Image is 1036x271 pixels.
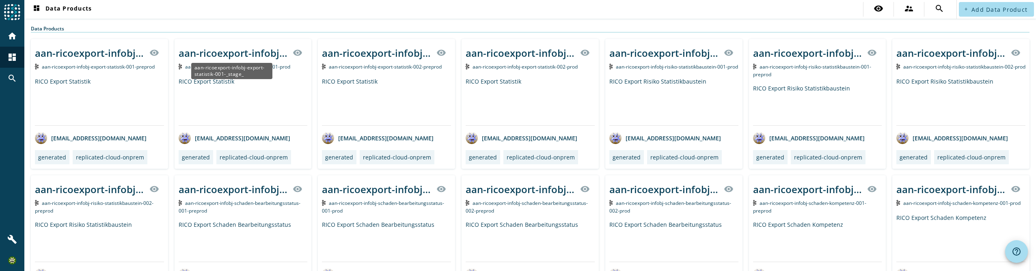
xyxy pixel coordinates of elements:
div: aan-ricoexport-infobj-schaden-kompetenz-001-_stage_ [896,183,1006,196]
div: aan-ricoexport-infobj-export-statistik-001-_stage_ [191,63,272,79]
img: avatar [179,132,191,144]
div: aan-ricoexport-infobj-export-statistik-002-_stage_ [322,46,432,60]
mat-icon: visibility [867,184,877,194]
div: RICO Export Risiko Statistikbaustein [753,84,882,125]
img: Kafka Topic: aan-ricoexport-infobj-export-statistik-001-preprod [35,64,39,69]
img: avatar [466,132,478,144]
span: Kafka Topic: aan-ricoexport-infobj-schaden-kompetenz-001-preprod [753,200,867,214]
span: Kafka Topic: aan-ricoexport-infobj-export-statistik-001-prod [185,63,290,70]
img: avatar [896,132,909,144]
mat-icon: visibility [436,184,446,194]
mat-icon: visibility [724,184,734,194]
div: RICO Export Statistik [179,77,308,125]
img: Kafka Topic: aan-ricoexport-infobj-export-statistik-001-prod [179,64,182,69]
div: generated [38,153,66,161]
div: RICO Export Schaden Bearbeitungsstatus [466,221,595,262]
div: generated [756,153,784,161]
mat-icon: dashboard [32,4,41,14]
img: Kafka Topic: aan-ricoexport-infobj-export-statistik-002-prod [466,64,469,69]
img: Kafka Topic: aan-ricoexport-infobj-risiko-statistikbaustein-001-prod [609,64,613,69]
div: replicated-cloud-onprem [363,153,431,161]
div: aan-ricoexport-infobj-risiko-statistikbaustein-001-_stage_ [753,46,863,60]
mat-icon: visibility [580,184,590,194]
div: [EMAIL_ADDRESS][DOMAIN_NAME] [753,132,865,144]
span: Kafka Topic: aan-ricoexport-infobj-export-statistik-002-preprod [329,63,442,70]
mat-icon: visibility [1011,184,1021,194]
img: Kafka Topic: aan-ricoexport-infobj-schaden-bearbeitungsstatus-002-preprod [466,200,469,206]
mat-icon: help_outline [1012,247,1021,256]
div: RICO Export Statistik [466,77,595,125]
span: Kafka Topic: aan-ricoexport-infobj-schaden-bearbeitungsstatus-002-prod [609,200,732,214]
mat-icon: search [7,73,17,83]
div: [EMAIL_ADDRESS][DOMAIN_NAME] [322,132,434,144]
div: aan-ricoexport-infobj-schaden-bearbeitungsstatus-002-_stage_ [609,183,719,196]
img: Kafka Topic: aan-ricoexport-infobj-schaden-kompetenz-001-preprod [753,200,757,206]
div: aan-ricoexport-infobj-export-statistik-002-_stage_ [466,46,575,60]
img: spoud-logo.svg [4,4,20,20]
div: RICO Export Risiko Statistikbaustein [609,77,738,125]
div: RICO Export Schaden Bearbeitungsstatus [322,221,451,262]
div: RICO Export Risiko Statistikbaustein [35,221,164,262]
img: Kafka Topic: aan-ricoexport-infobj-schaden-bearbeitungsstatus-001-preprod [179,200,182,206]
div: replicated-cloud-onprem [76,153,144,161]
img: avatar [322,132,334,144]
div: RICO Export Schaden Bearbeitungsstatus [179,221,308,262]
span: Kafka Topic: aan-ricoexport-infobj-export-statistik-002-prod [473,63,578,70]
div: [EMAIL_ADDRESS][DOMAIN_NAME] [35,132,147,144]
span: Kafka Topic: aan-ricoexport-infobj-risiko-statistikbaustein-001-prod [616,63,738,70]
div: aan-ricoexport-infobj-export-statistik-001-_stage_ [179,46,288,60]
mat-icon: add [964,7,968,11]
div: generated [469,153,497,161]
div: generated [900,153,928,161]
div: [EMAIL_ADDRESS][DOMAIN_NAME] [609,132,721,144]
div: RICO Export Statistik [322,77,451,125]
div: aan-ricoexport-infobj-export-statistik-001-_stage_ [35,46,145,60]
span: Kafka Topic: aan-ricoexport-infobj-schaden-bearbeitungsstatus-001-preprod [179,200,301,214]
img: avatar [753,132,765,144]
div: aan-ricoexport-infobj-risiko-statistikbaustein-002-_stage_ [35,183,145,196]
mat-icon: visibility [436,48,446,58]
div: aan-ricoexport-infobj-risiko-statistikbaustein-001-_stage_ [609,46,719,60]
div: RICO Export Risiko Statistikbaustein [896,77,1025,125]
mat-icon: visibility [580,48,590,58]
div: replicated-cloud-onprem [507,153,575,161]
mat-icon: dashboard [7,52,17,62]
mat-icon: home [7,31,17,41]
div: generated [325,153,353,161]
div: RICO Export Schaden Bearbeitungsstatus [609,221,738,262]
div: generated [182,153,210,161]
img: avatar [35,132,47,144]
mat-icon: visibility [149,184,159,194]
mat-icon: visibility [867,48,877,58]
div: aan-ricoexport-infobj-schaden-bearbeitungsstatus-001-_stage_ [322,183,432,196]
div: aan-ricoexport-infobj-risiko-statistikbaustein-002-_stage_ [896,46,1006,60]
div: [EMAIL_ADDRESS][DOMAIN_NAME] [466,132,577,144]
div: RICO Export Schaden Kompetenz [896,214,1025,262]
div: replicated-cloud-onprem [794,153,862,161]
span: Kafka Topic: aan-ricoexport-infobj-schaden-bearbeitungsstatus-001-prod [322,200,444,214]
img: Kafka Topic: aan-ricoexport-infobj-schaden-bearbeitungsstatus-001-prod [322,200,326,206]
mat-icon: visibility [724,48,734,58]
div: replicated-cloud-onprem [220,153,288,161]
div: aan-ricoexport-infobj-schaden-bearbeitungsstatus-002-_stage_ [466,183,575,196]
mat-icon: visibility [293,184,302,194]
div: [EMAIL_ADDRESS][DOMAIN_NAME] [179,132,290,144]
span: Kafka Topic: aan-ricoexport-infobj-export-statistik-001-preprod [42,63,155,70]
span: Kafka Topic: aan-ricoexport-infobj-risiko-statistikbaustein-002-preprod [35,200,153,214]
div: aan-ricoexport-infobj-schaden-kompetenz-001-_stage_ [753,183,863,196]
span: Data Products [32,4,92,14]
img: Kafka Topic: aan-ricoexport-infobj-schaden-bearbeitungsstatus-002-prod [609,200,613,206]
span: Kafka Topic: aan-ricoexport-infobj-risiko-statistikbaustein-002-prod [903,63,1025,70]
div: aan-ricoexport-infobj-schaden-bearbeitungsstatus-001-_stage_ [179,183,288,196]
img: avatar [609,132,622,144]
div: Data Products [31,25,1030,32]
mat-icon: search [935,4,944,13]
span: Kafka Topic: aan-ricoexport-infobj-risiko-statistikbaustein-001-preprod [753,63,872,78]
button: Data Products [28,2,95,17]
img: Kafka Topic: aan-ricoexport-infobj-schaden-kompetenz-001-prod [896,200,900,206]
img: Kafka Topic: aan-ricoexport-infobj-risiko-statistikbaustein-002-prod [896,64,900,69]
mat-icon: supervisor_account [904,4,914,13]
img: d0abca878d81e9cf622fa6dbdcce54bd [8,256,16,265]
span: Add Data Product [971,6,1027,13]
mat-icon: build [7,234,17,244]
